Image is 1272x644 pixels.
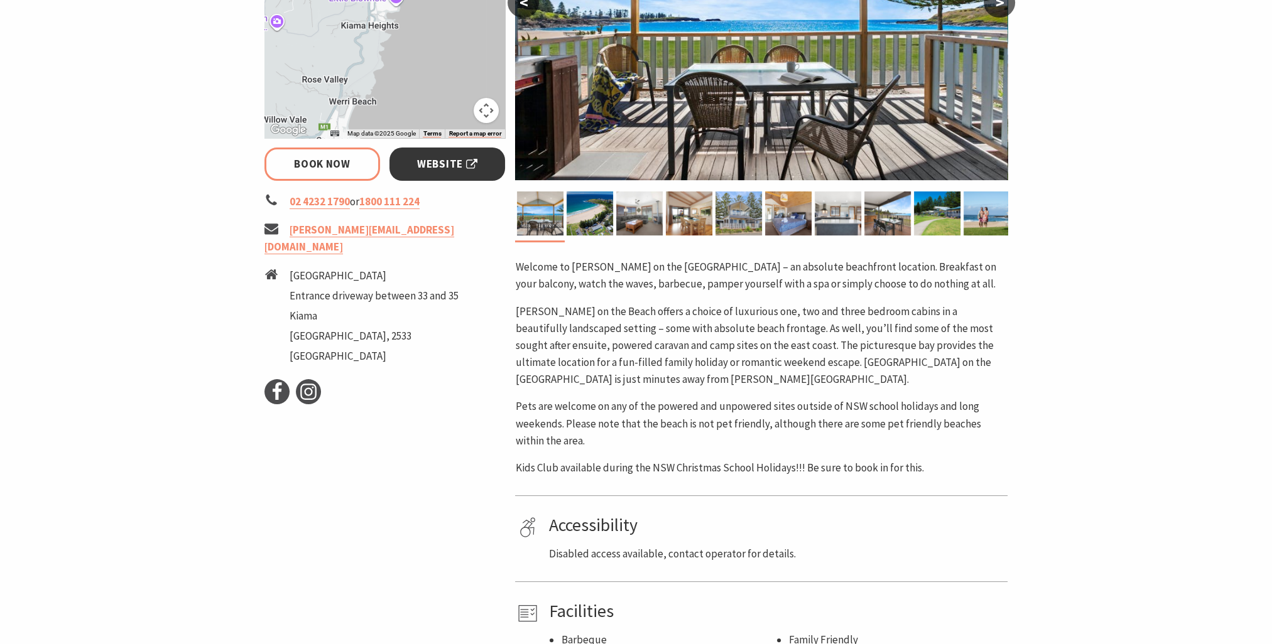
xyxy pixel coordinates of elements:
[474,98,499,123] button: Map camera controls
[765,191,812,235] img: Kendalls on the Beach Holiday Park
[666,191,712,235] img: Kendalls on the Beach Holiday Park
[815,191,861,235] img: Full size kitchen in Cabin 12
[448,130,501,137] a: Report a map error
[417,156,477,173] span: Website
[290,328,459,345] li: [GEOGRAPHIC_DATA], 2533
[268,122,309,138] a: Open this area in Google Maps (opens a new window)
[423,130,441,137] a: Terms
[616,191,663,235] img: Lounge room in Cabin 12
[548,601,1003,622] h4: Facilities
[268,122,309,138] img: Google
[567,191,613,235] img: Aerial view of Kendalls on the Beach Holiday Park
[914,191,960,235] img: Beachfront cabins at Kendalls on the Beach Holiday Park
[389,148,506,181] a: Website
[290,267,459,284] li: [GEOGRAPHIC_DATA]
[359,195,420,209] a: 1800 111 224
[264,193,506,210] li: or
[548,545,1003,562] p: Disabled access available, contact operator for details.
[715,191,762,235] img: Kendalls on the Beach Holiday Park
[864,191,911,235] img: Enjoy the beachfront view in Cabin 12
[515,303,1008,389] p: [PERSON_NAME] on the Beach offers a choice of luxurious one, two and three bedroom cabins in a be...
[290,348,459,365] li: [GEOGRAPHIC_DATA]
[290,308,459,325] li: Kiama
[548,515,1003,536] h4: Accessibility
[964,191,1010,235] img: Kendalls Beach
[517,191,563,235] img: Kendalls on the Beach Holiday Park
[330,129,339,138] button: Keyboard shortcuts
[515,259,1008,292] p: Welcome to [PERSON_NAME] on the [GEOGRAPHIC_DATA] – an absolute beachfront location. Breakfast on...
[290,195,350,209] a: 02 4232 1790
[515,398,1008,449] p: Pets are welcome on any of the powered and unpowered sites outside of NSW school holidays and lon...
[515,459,1008,476] p: Kids Club available during the NSW Christmas School Holidays!!! Be sure to book in for this.
[264,223,454,254] a: [PERSON_NAME][EMAIL_ADDRESS][DOMAIN_NAME]
[347,130,415,137] span: Map data ©2025 Google
[290,287,459,304] li: Entrance driveway between 33 and 35
[264,148,381,181] a: Book Now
